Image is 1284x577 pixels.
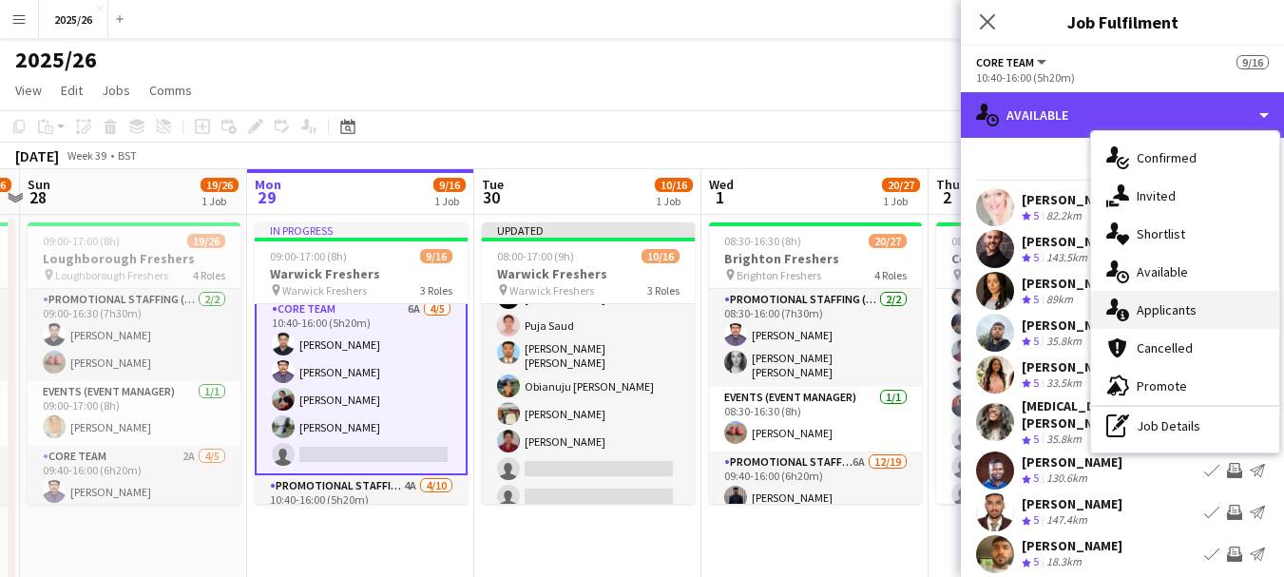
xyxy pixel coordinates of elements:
div: Updated [482,222,695,238]
span: 9/16 [1236,55,1269,69]
span: 9/16 [433,178,466,192]
span: 19/26 [187,234,225,248]
app-job-card: 08:30-16:30 (8h)20/27Brighton Freshers Brighton Freshers4 RolesPromotional Staffing (Team Leader)... [709,222,922,504]
span: Cancelled [1137,339,1193,356]
span: Warwick Freshers [509,283,594,298]
div: [PERSON_NAME] [1022,275,1122,292]
h3: Warwick Freshers [482,265,695,282]
span: Confirmed [1137,149,1197,166]
app-card-role: Promotional Staffing (Brand Ambassadors)4A6/1009:40-16:00 (6h20m)[PERSON_NAME]Puja Saud[PERSON_NA... [482,252,695,570]
div: [PERSON_NAME] [1022,537,1122,554]
span: 5 [1033,471,1039,485]
span: 20/27 [882,178,920,192]
div: 33.5km [1043,375,1085,392]
span: Core Team [976,55,1034,69]
span: 08:00-17:00 (9h) [497,249,574,263]
div: 1 Job [883,194,919,208]
app-job-card: 08:00-15:30 (7h30m)13/20Coventry Freshers Coventry Freshers4 Roles[PERSON_NAME][PERSON_NAME][PERS... [936,222,1149,504]
span: Sun [28,176,50,193]
div: 130.6km [1043,471,1091,487]
button: Core Team [976,55,1049,69]
span: 5 [1033,208,1039,222]
span: Shortlist [1137,225,1185,242]
div: 1 Job [201,194,238,208]
span: 9/16 [420,249,452,263]
div: [PERSON_NAME] [1022,233,1122,250]
div: 82.2km [1043,208,1085,224]
span: Applicants [1137,301,1197,318]
span: Thu [936,176,960,193]
div: BST [118,148,137,163]
span: 28 [25,186,50,208]
span: 29 [252,186,281,208]
h3: Loughborough Freshers [28,250,240,267]
h3: Job Fulfilment [961,10,1284,34]
app-card-role: Events (Event Manager)1/109:00-17:00 (8h)[PERSON_NAME] [28,381,240,446]
span: 08:00-15:30 (7h30m) [951,234,1050,248]
span: 4 Roles [874,268,907,282]
h3: Brighton Freshers [709,250,922,267]
span: 09:00-17:00 (8h) [270,249,347,263]
span: Jobs [102,82,130,99]
div: 143.5km [1043,250,1091,266]
span: 19/26 [201,178,239,192]
span: Available [1137,263,1188,280]
app-job-card: Updated08:00-17:00 (9h)10/16Warwick Freshers Warwick Freshers3 Roles Promotional Staffing (Brand ... [482,222,695,504]
div: 147.4km [1043,512,1091,529]
app-card-role: Events (Event Manager)1/108:30-16:30 (8h)[PERSON_NAME] [709,387,922,452]
span: 2 [933,186,960,208]
span: Edit [61,82,83,99]
span: 30 [479,186,504,208]
span: 08:30-16:30 (8h) [724,234,801,248]
span: Wed [709,176,734,193]
div: 89km [1043,292,1077,308]
a: Jobs [94,78,138,103]
div: [PERSON_NAME] [1022,191,1122,208]
span: View [15,82,42,99]
span: Week 39 [63,148,110,163]
app-card-role: Promotional Staffing (Team Leader)2/208:30-16:00 (7h30m)[PERSON_NAME][PERSON_NAME] [PERSON_NAME] [709,289,922,387]
h3: Coventry Freshers [936,250,1149,267]
span: 5 [1033,554,1039,568]
span: Brighton Freshers [737,268,821,282]
span: 5 [1033,334,1039,348]
div: [DATE] [15,146,59,165]
div: Available [961,92,1284,138]
div: [PERSON_NAME] [1022,317,1122,334]
span: Invited [1137,187,1176,204]
span: 20/27 [869,234,907,248]
span: Mon [255,176,281,193]
span: 10/16 [655,178,693,192]
div: [PERSON_NAME] [1022,453,1122,471]
div: Job Details [1091,407,1279,445]
div: 10:40-16:00 (5h20m) [976,70,1269,85]
button: 2025/26 [39,1,108,38]
h3: Warwick Freshers [255,265,468,282]
span: 3 Roles [420,283,452,298]
app-job-card: 09:00-17:00 (8h)19/26Loughborough Freshers Loughborough Freshers4 RolesPromotional Staffing (Team... [28,222,240,504]
h1: 2025/26 [15,46,97,74]
div: 1 Job [434,194,465,208]
div: 35.8km [1043,334,1085,350]
app-card-role: Core Team6A4/510:40-16:00 (5h20m)[PERSON_NAME][PERSON_NAME][PERSON_NAME][PERSON_NAME] [255,297,468,475]
span: 3 Roles [647,283,680,298]
app-job-card: In progress09:00-17:00 (8h)9/16Warwick Freshers Warwick Freshers3 RolesEvents (Event Manager)1/10... [255,222,468,504]
span: 09:00-17:00 (8h) [43,234,120,248]
div: In progress [255,222,468,238]
span: 5 [1033,250,1039,264]
a: View [8,78,49,103]
span: Loughborough Freshers [55,268,168,282]
span: 5 [1033,512,1039,527]
div: [PERSON_NAME] [1022,495,1122,512]
div: 18.3km [1043,554,1085,570]
a: Comms [142,78,200,103]
div: 35.8km [1043,432,1085,448]
span: 5 [1033,432,1039,446]
span: Tue [482,176,504,193]
span: 1 [706,186,734,208]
